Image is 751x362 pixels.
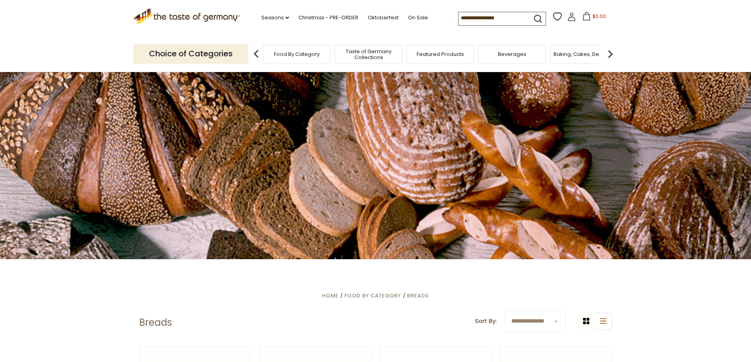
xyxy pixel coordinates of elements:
[274,51,320,57] a: Food By Category
[139,317,172,329] h1: Breads
[593,13,606,20] span: $0.00
[602,46,618,62] img: next arrow
[417,51,464,57] a: Featured Products
[407,292,429,299] a: Breads
[298,13,358,22] a: Christmas - PRE-ORDER
[322,292,339,299] a: Home
[261,13,289,22] a: Seasons
[345,292,401,299] a: Food By Category
[578,12,611,24] button: $0.00
[498,51,526,57] a: Beverages
[553,51,615,57] a: Baking, Cakes, Desserts
[337,48,400,60] a: Taste of Germany Collections
[368,13,399,22] a: Oktoberfest
[475,316,497,326] label: Sort By:
[248,46,264,62] img: previous arrow
[133,44,248,63] p: Choice of Categories
[408,13,428,22] a: On Sale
